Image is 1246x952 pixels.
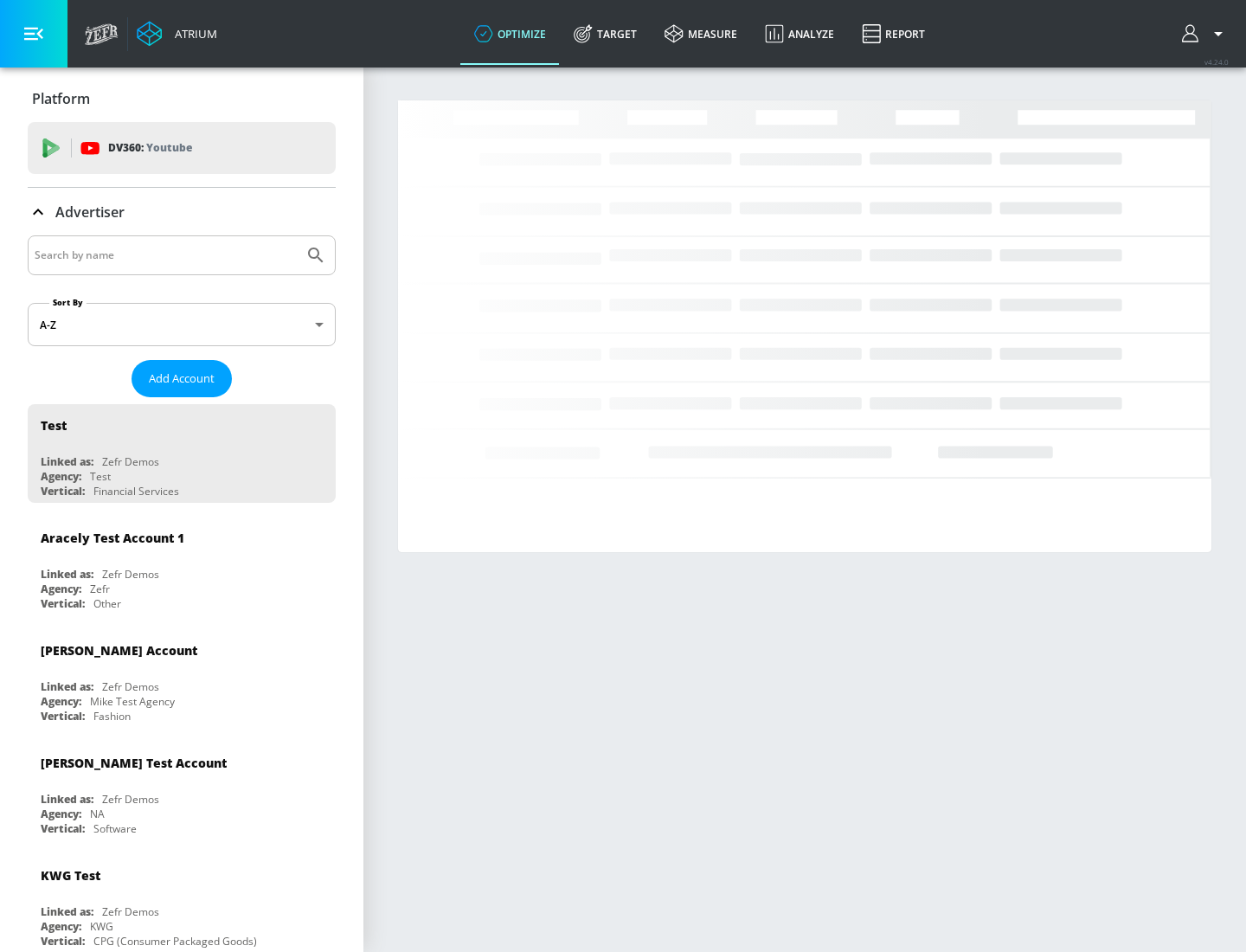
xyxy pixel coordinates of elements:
div: Vertical: [41,484,85,499]
div: Linked as: [41,792,93,807]
div: Platform [28,74,336,123]
div: Fashion [93,709,131,724]
div: Vertical: [41,821,85,836]
div: KWG [90,919,113,934]
div: [PERSON_NAME] AccountLinked as:Zefr DemosAgency:Mike Test AgencyVertical:Fashion [28,629,336,728]
a: measure [651,3,751,65]
div: [PERSON_NAME] Test AccountLinked as:Zefr DemosAgency:NAVertical:Software [28,742,336,840]
a: Target [560,3,651,65]
div: Zefr Demos [102,454,159,469]
div: DV360: Youtube [28,122,336,174]
div: Agency: [41,694,81,709]
a: Analyze [751,3,848,65]
div: KWG Test [41,867,100,884]
span: Add Account [149,369,215,389]
div: Agency: [41,469,81,484]
div: Linked as: [41,904,93,919]
p: Advertiser [55,203,125,222]
div: Test [41,417,67,434]
div: [PERSON_NAME] Account [41,642,197,659]
div: Agency: [41,582,81,596]
div: TestLinked as:Zefr DemosAgency:TestVertical:Financial Services [28,404,336,503]
div: Zefr Demos [102,792,159,807]
div: Aracely Test Account 1Linked as:Zefr DemosAgency:ZefrVertical:Other [28,517,336,615]
div: Advertiser [28,188,336,236]
div: Zefr Demos [102,567,159,582]
div: Zefr [90,582,110,596]
div: Mike Test Agency [90,694,175,709]
div: Linked as: [41,454,93,469]
div: Vertical: [41,709,85,724]
a: Atrium [137,21,217,47]
div: Linked as: [41,679,93,694]
div: Zefr Demos [102,679,159,694]
div: Software [93,821,137,836]
div: Agency: [41,807,81,821]
div: [PERSON_NAME] Test Account [41,755,227,771]
div: Test [90,469,111,484]
a: optimize [460,3,560,65]
div: Aracely Test Account 1 [41,530,184,546]
div: Vertical: [41,934,85,949]
a: Report [848,3,939,65]
div: CPG (Consumer Packaged Goods) [93,934,257,949]
span: v 4.24.0 [1204,57,1229,67]
button: Add Account [132,360,232,397]
p: Platform [32,89,90,108]
div: Agency: [41,919,81,934]
div: Linked as: [41,567,93,582]
div: A-Z [28,303,336,346]
input: Search by name [35,244,297,267]
div: Other [93,596,121,611]
div: Atrium [168,26,217,42]
label: Sort By [49,297,87,308]
p: DV360: [108,138,192,158]
p: Youtube [146,138,192,157]
div: Financial Services [93,484,179,499]
div: NA [90,807,105,821]
div: Zefr Demos [102,904,159,919]
div: Vertical: [41,596,85,611]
